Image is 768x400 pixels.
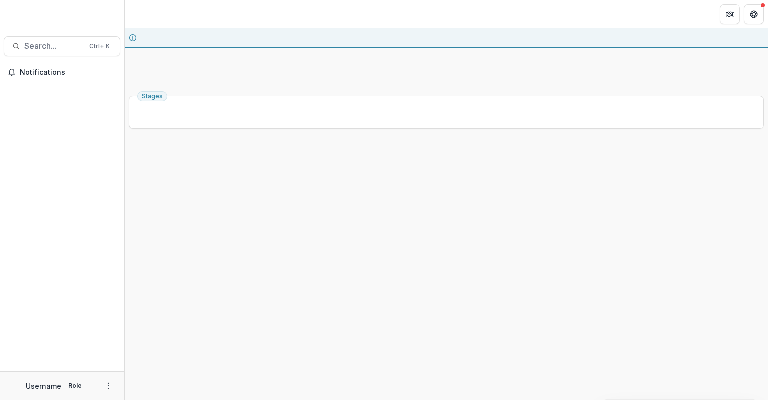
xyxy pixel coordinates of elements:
[142,93,163,100] span: Stages
[4,64,120,80] button: Notifications
[24,41,83,51] span: Search...
[744,4,764,24] button: Get Help
[4,36,120,56] button: Search...
[20,68,116,77] span: Notifications
[102,380,114,392] button: More
[65,381,85,390] p: Role
[26,381,61,391] p: Username
[87,41,112,52] div: Ctrl + K
[720,4,740,24] button: Partners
